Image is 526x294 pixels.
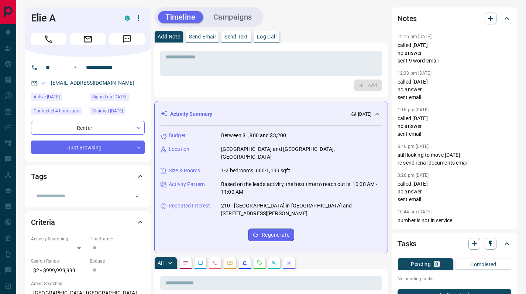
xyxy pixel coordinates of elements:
[398,180,511,203] p: called [DATE] no answer sent email
[109,33,145,45] span: Message
[206,11,259,23] button: Campaigns
[470,262,496,267] p: Completed
[183,260,189,266] svg: Notes
[257,34,276,39] p: Log Call
[158,11,203,23] button: Timeline
[411,261,431,267] p: Pending
[31,258,86,264] p: Search Range:
[169,180,205,188] p: Activity Pattern
[158,34,180,39] p: Add Note
[398,41,511,65] p: called [DATE] no answer sent 9 word email
[31,121,145,135] div: Renter
[398,34,432,39] p: 12:15 pm [DATE]
[70,33,106,45] span: Email
[398,151,511,167] p: still looking to move [DATE] re send renal documents email
[398,115,511,138] p: called [DATE] no answer sent email
[358,111,371,118] p: [DATE]
[169,132,186,139] p: Budget
[398,173,429,178] p: 3:26 pm [DATE]
[90,236,145,242] p: Timeframe:
[398,144,429,149] p: 5:46 pm [DATE]
[398,235,511,253] div: Tasks
[169,202,210,210] p: Repeated Interest
[221,180,382,196] p: Based on the lead's activity, the best time to reach out is: 10:00 AM - 11:00 AM
[398,273,511,284] p: No pending tasks
[221,145,382,161] p: [GEOGRAPHIC_DATA] and [GEOGRAPHIC_DATA], [GEOGRAPHIC_DATA]
[31,213,145,231] div: Criteria
[398,209,432,214] p: 10:44 am [DATE]
[92,107,123,115] span: Claimed [DATE]
[398,238,416,250] h2: Tasks
[51,80,134,86] a: [EMAIL_ADDRESS][DOMAIN_NAME]
[398,217,511,232] p: number is not in service sent rental documents email
[197,260,203,266] svg: Lead Browsing Activity
[169,145,189,153] p: Location
[90,107,145,117] div: Sun Jun 15 2025
[221,132,286,139] p: Between $1,800 and $3,200
[71,63,80,72] button: Open
[31,93,86,103] div: Tue Jul 29 2025
[31,264,86,277] p: $2 - $999,999,999
[221,202,382,217] p: 210 - [GEOGRAPHIC_DATA] in [GEOGRAPHIC_DATA] and [STREET_ADDRESS][PERSON_NAME]
[242,260,248,266] svg: Listing Alerts
[31,170,47,182] h2: Tags
[170,110,212,118] p: Activity Summary
[398,71,432,76] p: 12:33 pm [DATE]
[31,107,86,117] div: Wed Aug 13 2025
[31,33,66,45] span: Call
[90,258,145,264] p: Budget:
[286,260,292,266] svg: Agent Actions
[31,216,55,228] h2: Criteria
[227,260,233,266] svg: Emails
[271,260,277,266] svg: Opportunities
[398,78,511,101] p: called [DATE] no answer sent email
[398,10,511,27] div: Notes
[398,13,417,24] h2: Notes
[189,34,216,39] p: Send Email
[257,260,262,266] svg: Requests
[125,16,130,21] div: condos.ca
[31,280,145,287] p: Areas Searched:
[132,191,142,202] button: Open
[31,141,145,154] div: Just Browsing
[435,261,438,267] p: 0
[221,167,290,175] p: 1-2 bedrooms, 600-1,199 sqft
[169,167,200,175] p: Size & Rooms
[398,107,429,112] p: 1:16 pm [DATE]
[41,81,46,86] svg: Email Verified
[248,229,294,241] button: Regenerate
[224,34,248,39] p: Send Text
[92,93,126,101] span: Signed up [DATE]
[34,107,79,115] span: Contacted 4 hours ago
[212,260,218,266] svg: Calls
[158,260,164,266] p: All
[31,168,145,185] div: Tags
[31,12,114,24] h1: Elie A
[34,93,60,101] span: Active [DATE]
[161,107,382,121] div: Activity Summary[DATE]
[90,93,145,103] div: Tue Feb 20 2024
[31,236,86,242] p: Actively Searching:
